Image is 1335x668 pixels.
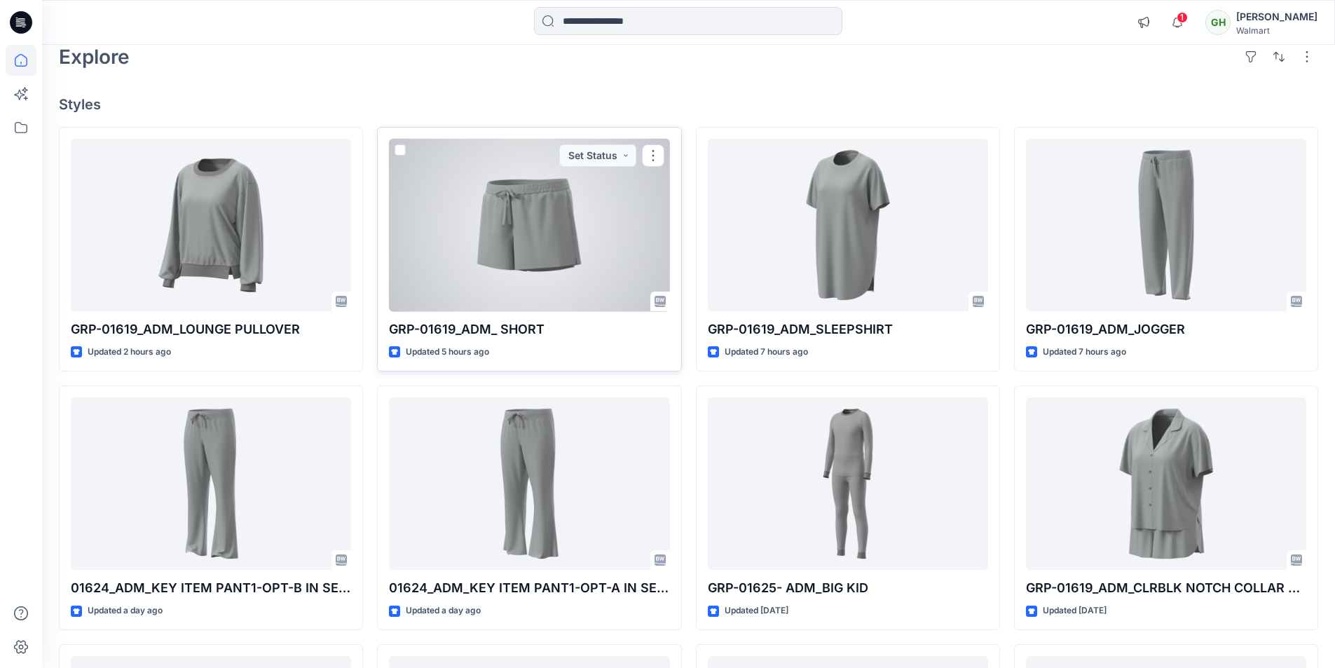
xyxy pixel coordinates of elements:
[71,578,351,598] p: 01624_ADM_KEY ITEM PANT1-OPT-B IN SEAM-29
[708,320,988,339] p: GRP-01619_ADM_SLEEPSHIRT
[389,320,669,339] p: GRP-01619_ADM_ SHORT
[708,578,988,598] p: GRP-01625- ADM_BIG KID
[1043,604,1107,618] p: Updated [DATE]
[71,139,351,312] a: GRP-01619_ADM_LOUNGE PULLOVER
[1026,397,1306,571] a: GRP-01619_ADM_CLRBLK NOTCH COLLAR SHORT SET
[389,397,669,571] a: 01624_ADM_KEY ITEM PANT1-OPT-A IN SEAM-27
[708,139,988,312] a: GRP-01619_ADM_SLEEPSHIRT
[1026,320,1306,339] p: GRP-01619_ADM_JOGGER
[406,604,481,618] p: Updated a day ago
[708,397,988,571] a: GRP-01625- ADM_BIG KID
[389,139,669,312] a: GRP-01619_ADM_ SHORT
[1205,10,1231,35] div: GH
[88,604,163,618] p: Updated a day ago
[406,345,489,360] p: Updated 5 hours ago
[1026,139,1306,312] a: GRP-01619_ADM_JOGGER
[1043,345,1126,360] p: Updated 7 hours ago
[1177,12,1188,23] span: 1
[1236,25,1317,36] div: Walmart
[71,397,351,571] a: 01624_ADM_KEY ITEM PANT1-OPT-B IN SEAM-29
[59,46,130,68] h2: Explore
[71,320,351,339] p: GRP-01619_ADM_LOUNGE PULLOVER
[725,345,808,360] p: Updated 7 hours ago
[1026,578,1306,598] p: GRP-01619_ADM_CLRBLK NOTCH COLLAR SHORT SET
[1236,8,1317,25] div: [PERSON_NAME]
[389,578,669,598] p: 01624_ADM_KEY ITEM PANT1-OPT-A IN SEAM-27
[88,345,171,360] p: Updated 2 hours ago
[725,604,788,618] p: Updated [DATE]
[59,96,1318,113] h4: Styles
